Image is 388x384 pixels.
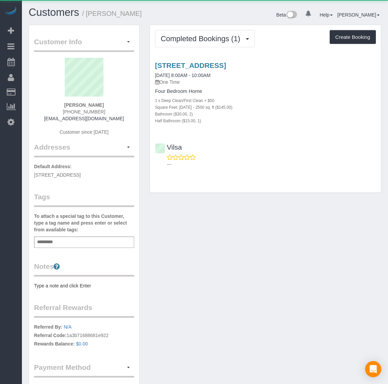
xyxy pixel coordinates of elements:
[155,79,376,85] p: One Time
[155,143,182,151] a: Vilsa
[320,12,333,18] a: Help
[82,10,142,17] small: / [PERSON_NAME]
[64,324,71,330] a: N/A
[155,98,214,103] small: 1 x Deep Clean/First Clean + $50
[365,361,381,377] div: Open Intercom Messenger
[29,6,79,18] a: Customers
[155,105,233,110] small: Square Feet: [DATE] - 2500 sq. ft ($145.00)
[167,161,376,168] p: ---
[337,12,380,18] a: [PERSON_NAME]
[330,30,376,44] button: Create Booking
[34,192,134,207] legend: Tags
[34,340,75,347] label: Rewards Balance:
[155,112,193,117] small: Bathroom ($30.00, 2)
[34,163,72,170] label: Default Address:
[64,102,104,108] strong: [PERSON_NAME]
[4,7,18,16] img: Automaid Logo
[34,362,134,378] legend: Payment Method
[34,282,134,289] pre: Type a note and click Enter
[155,73,211,78] a: [DATE] 8:00AM - 10:00AM
[34,261,134,277] legend: Notes
[155,61,226,69] a: [STREET_ADDRESS]
[76,341,88,347] a: $0.00
[155,119,201,123] small: Half Bathroom ($15.00, 1)
[34,324,62,330] label: Referred By:
[34,303,134,318] legend: Referral Rewards
[34,324,134,349] p: 1a3b71688681e922
[155,88,376,94] h4: Four Bedroom Home
[155,30,255,47] button: Completed Bookings (1)
[286,11,297,20] img: New interface
[63,109,105,114] span: [PHONE_NUMBER]
[161,34,244,43] span: Completed Bookings (1)
[60,129,109,135] span: Customer since [DATE]
[34,213,134,233] label: To attach a special tag to this Customer, type a tag name and press enter or select from availabl...
[34,332,66,339] label: Referral Code:
[44,116,124,121] a: [EMAIL_ADDRESS][DOMAIN_NAME]
[276,12,297,18] a: Beta
[34,172,81,178] span: [STREET_ADDRESS]
[34,37,134,52] legend: Customer Info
